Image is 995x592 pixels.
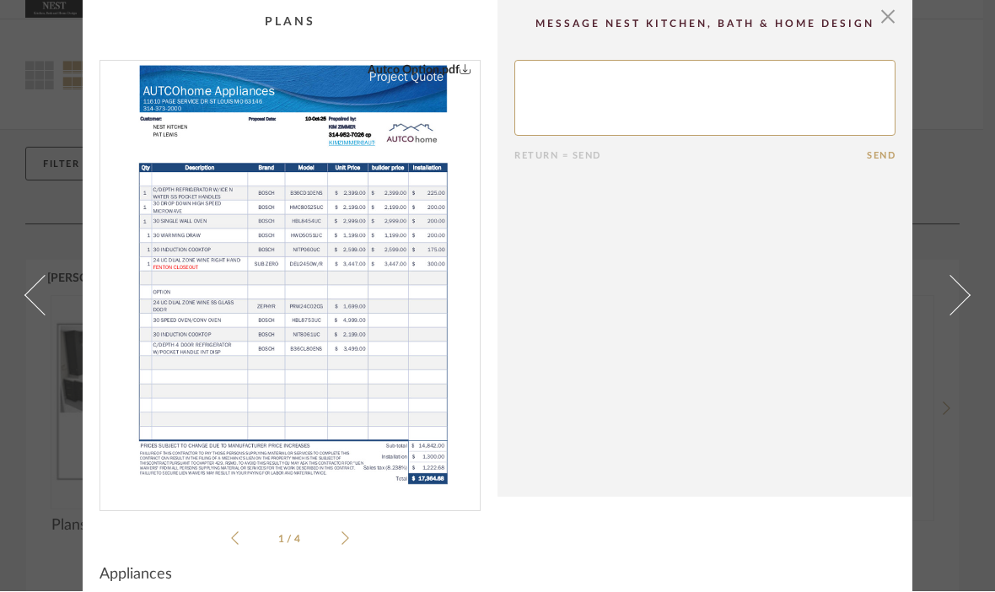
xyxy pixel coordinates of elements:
[294,535,303,545] span: 4
[867,151,895,162] button: Send
[287,535,294,545] span: /
[514,151,867,162] div: Return = Send
[278,535,287,545] span: 1
[368,62,471,80] a: Autco Option.pdf
[121,62,459,498] img: 1f9173a3-dc84-481c-b00a-5846d1f498d9_1000x1000.jpg
[100,62,480,498] div: 0
[99,566,172,584] span: Appliances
